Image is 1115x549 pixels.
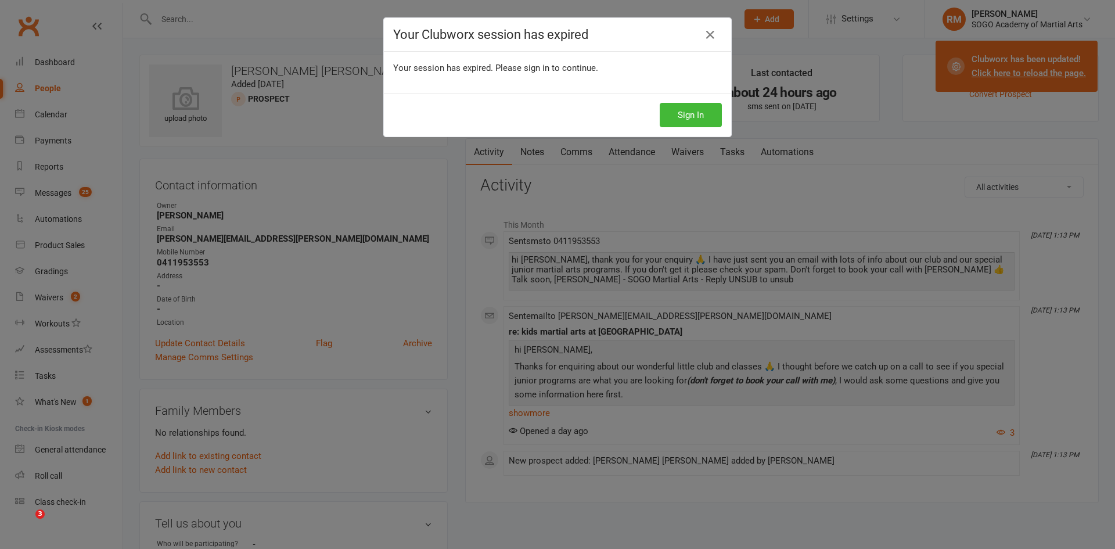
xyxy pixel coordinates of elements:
[35,509,45,519] span: 3
[701,26,720,44] a: Close
[393,63,598,73] span: Your session has expired. Please sign in to continue.
[660,103,722,127] button: Sign In
[12,509,39,537] iframe: Intercom live chat
[393,27,722,42] h4: Your Clubworx session has expired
